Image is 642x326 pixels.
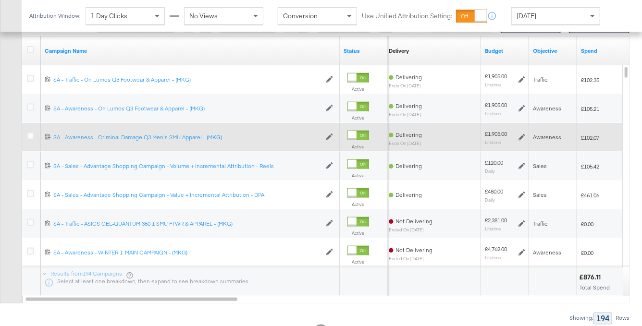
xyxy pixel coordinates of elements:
[395,102,422,109] span: Delivering
[533,105,561,112] span: Awareness
[344,47,384,55] a: Shows the current state of your Ad Campaign.
[569,315,593,322] div: Showing:
[395,217,432,225] span: Not Delivering
[389,256,432,261] sub: ended on [DATE]
[395,131,422,138] span: Delivering
[53,249,321,256] div: SA - Awareness - WINTER 1: MAIN CAMPAIGN - (MKG)
[485,130,507,138] div: £1,905.00
[389,83,422,88] sub: ends on [DATE]
[53,162,321,170] a: SA - Sales - Advantage Shopping Campaign - Volume + Incremental Attribution - Reels
[517,12,536,20] span: [DATE]
[362,12,452,21] label: Use Unified Attribution Setting:
[533,191,547,198] span: Sales
[53,105,321,113] a: SA - Awareness - On Lumos Q3 Footwear & Apparel - (MKG)
[347,172,369,179] label: Active
[533,76,547,83] span: Traffic
[389,141,422,146] sub: ends on [DATE]
[533,249,561,256] span: Awareness
[189,12,218,20] span: No Views
[395,162,422,169] span: Delivering
[485,254,501,260] sub: Lifetime
[580,284,610,291] span: Total Spend
[283,12,318,20] span: Conversion
[395,191,422,198] span: Delivering
[347,144,369,150] label: Active
[485,245,507,253] div: £4,762.00
[533,220,547,227] span: Traffic
[485,217,507,224] div: £2,381.00
[485,159,503,167] div: £120.00
[485,197,495,203] sub: Daily
[485,47,525,55] a: The maximum amount you're willing to spend on your ads, on average each day or over the lifetime ...
[53,76,321,84] a: SA - Traffic - On Lumos Q3 Footwear & Apparel - (MKG)
[395,246,432,254] span: Not Delivering
[45,47,336,55] a: Your campaign name.
[485,110,501,116] sub: Lifetime
[389,112,422,117] sub: ends on [DATE]
[579,273,604,282] div: £876.11
[533,47,573,55] a: Your campaign's objective.
[53,133,321,142] a: SA - Awareness - Criminal Damage Q3 Men's SMU Apparel - (MKG)
[485,226,501,231] sub: Lifetime
[347,115,369,121] label: Active
[485,188,503,195] div: £480.00
[53,249,321,257] a: SA - Awareness - WINTER 1: MAIN CAMPAIGN - (MKG)
[53,133,321,141] div: SA - Awareness - Criminal Damage Q3 Men's SMU Apparel - (MKG)
[53,220,321,228] a: SA - Traffic - ASICS GEL-QUANTUM 360 1 SMU FTWR & APPAREL - (MKG)
[593,313,612,325] div: 194
[615,315,630,322] div: Rows
[389,47,409,55] div: Delivery
[389,47,409,55] a: Reflects the ability of your Ad Campaign to achieve delivery based on ad states, schedule and bud...
[29,12,81,19] div: Attribution Window:
[389,227,432,232] sub: ended on [DATE]
[91,12,127,20] span: 1 Day Clicks
[53,105,321,112] div: SA - Awareness - On Lumos Q3 Footwear & Apparel - (MKG)
[347,86,369,92] label: Active
[485,101,507,109] div: £1,905.00
[485,168,495,174] sub: Daily
[347,201,369,207] label: Active
[533,133,561,141] span: Awareness
[533,162,547,169] span: Sales
[485,72,507,80] div: £1,905.00
[485,82,501,87] sub: Lifetime
[53,191,321,199] a: SA - Sales - Advantage Shopping Campaign - Value + Incremental Attribution - DPA
[485,139,501,145] sub: Lifetime
[395,73,422,81] span: Delivering
[347,230,369,236] label: Active
[347,259,369,265] label: Active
